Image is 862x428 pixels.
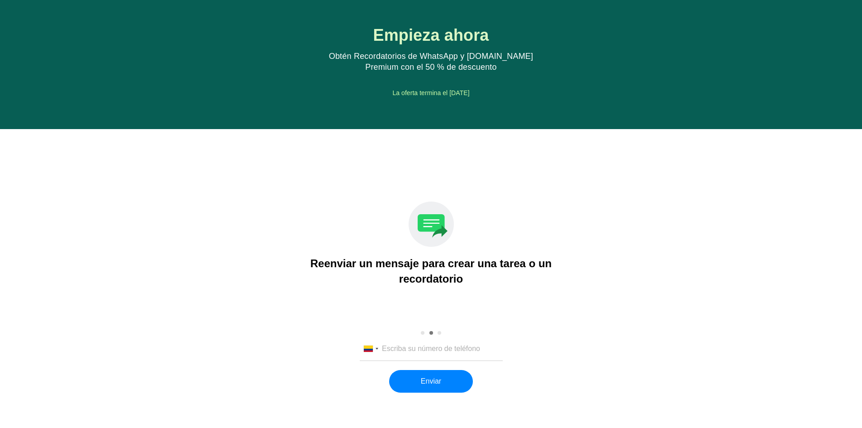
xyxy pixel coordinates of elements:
div: Colombia: +57 [360,338,381,360]
button: Enviar [389,370,473,393]
h1: Empieza ahora [348,26,515,44]
input: Escriba su número de teléfono [371,345,491,353]
img: send [409,202,454,247]
div: La oferta termina el [DATE] [262,87,600,100]
div: Obtén Recordatorios de WhatsApp y [DOMAIN_NAME] Premium con el 50 % de descuento [323,51,539,73]
div: Reenviar un mensaje para crear una tarea o un recordatorio [284,256,578,286]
